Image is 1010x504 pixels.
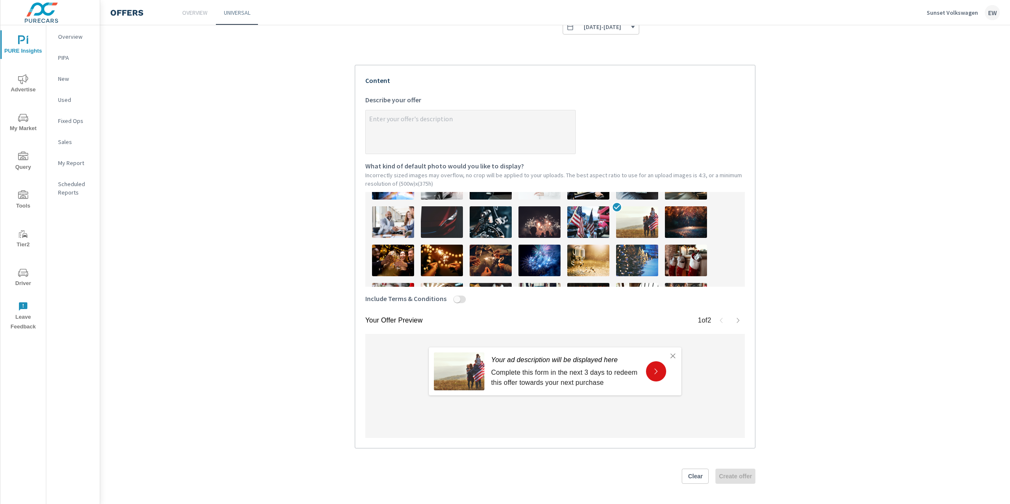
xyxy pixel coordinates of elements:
[616,206,658,238] img: description
[372,283,414,315] img: description
[372,245,414,276] img: description
[665,245,707,276] img: description
[665,283,707,315] img: description
[3,190,43,211] span: Tools
[46,30,100,43] div: Overview
[491,356,618,363] i: Your ad description will be displayed here
[470,245,512,276] img: description
[491,368,639,388] p: Complete this form in the next 3 days to redeem this offer towards your next purchase
[46,93,100,106] div: Used
[46,178,100,199] div: Scheduled Reports
[682,469,709,484] button: Clear
[421,283,463,315] img: description
[46,72,100,85] div: New
[563,19,639,35] button: How long should this run?
[698,315,711,325] p: 1 of 2
[3,152,43,172] span: Query
[470,283,512,315] img: description
[518,245,561,276] img: description
[365,293,447,304] span: Include Terms & Conditions
[616,245,658,276] img: description
[0,25,46,335] div: nav menu
[985,5,1000,20] div: EW
[365,75,745,85] p: Content
[421,206,463,238] img: description
[365,315,423,325] p: Your Offer Preview
[567,245,609,276] img: description
[518,283,561,315] img: description
[567,283,609,315] img: description
[224,8,250,17] p: Universal
[686,472,705,480] span: Clear
[3,35,43,56] span: PURE Insights
[366,112,575,154] textarea: Describe your offer
[46,115,100,127] div: Fixed Ops
[58,53,93,62] p: PIPA
[421,245,463,276] img: description
[58,138,93,146] p: Sales
[616,283,658,315] img: description
[470,206,512,238] img: description
[46,51,100,64] div: PIPA
[58,180,93,197] p: Scheduled Reports
[3,229,43,250] span: Tier2
[927,9,978,16] p: Sunset Volkswagen
[110,8,144,18] h4: Offers
[58,117,93,125] p: Fixed Ops
[3,268,43,288] span: Driver
[518,206,561,238] img: description
[365,95,421,105] span: Describe your offer
[365,171,745,188] p: Incorrectly sized images may overflow, no crop will be applied to your uploads. The best aspect r...
[58,96,93,104] p: Used
[3,74,43,95] span: Advertise
[567,206,609,238] img: description
[365,161,524,171] span: What kind of default photo would you like to display?
[3,301,43,332] span: Leave Feedback
[454,296,460,303] button: Include Terms & Conditions
[46,136,100,148] div: Sales
[58,75,93,83] p: New
[3,113,43,133] span: My Market
[58,32,93,41] p: Overview
[434,352,484,390] img: family holding an american flag
[46,157,100,169] div: My Report
[584,23,621,31] span: [DATE] - [DATE]
[665,206,707,238] img: description
[58,159,93,167] p: My Report
[182,8,207,17] p: Overview
[372,206,414,238] img: description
